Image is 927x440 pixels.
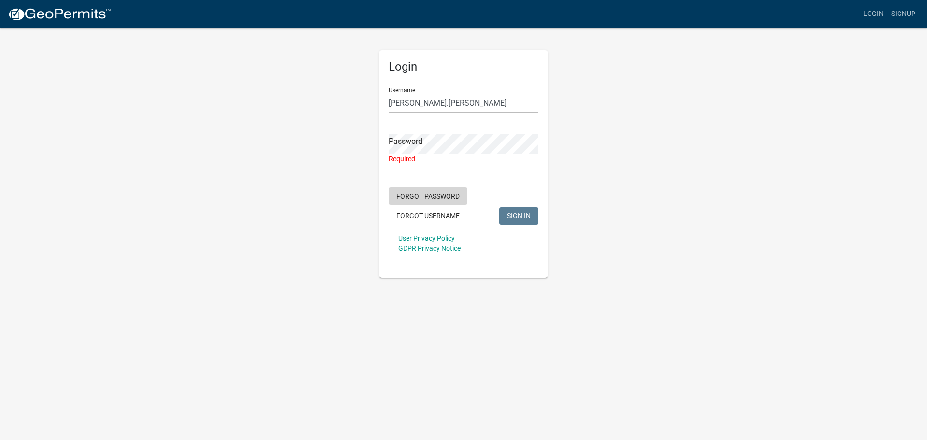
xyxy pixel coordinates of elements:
[887,5,919,23] a: Signup
[389,187,467,205] button: Forgot Password
[859,5,887,23] a: Login
[389,60,538,74] h5: Login
[507,212,531,219] span: SIGN IN
[398,234,455,242] a: User Privacy Policy
[499,207,538,225] button: SIGN IN
[389,207,467,225] button: Forgot Username
[398,244,461,252] a: GDPR Privacy Notice
[389,154,538,164] div: Required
